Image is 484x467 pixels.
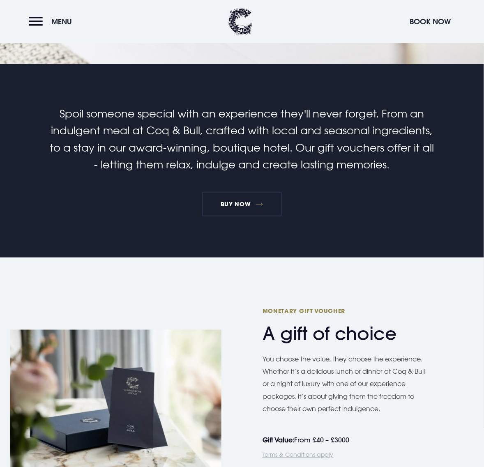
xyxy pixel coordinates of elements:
[49,105,435,173] p: Spoil someone special with an experience they'll never forget. From an indulgent meal at Coq & Bu...
[263,353,431,416] p: You choose the value, they choose the experience. Whether it’s a delicious lunch or dinner at Coq...
[263,436,294,444] strong: Gift Value:
[263,434,423,446] p: From £40 – £3000
[263,307,423,345] h2: A gift of choice
[263,307,423,315] span: Monetary Gift Voucher
[263,451,334,458] a: Terms & Conditions apply
[51,17,72,26] span: Menu
[228,8,253,35] img: Clandeboye Lodge
[406,13,455,30] button: Book Now
[29,13,76,30] button: Menu
[202,192,282,216] a: BUY NOW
